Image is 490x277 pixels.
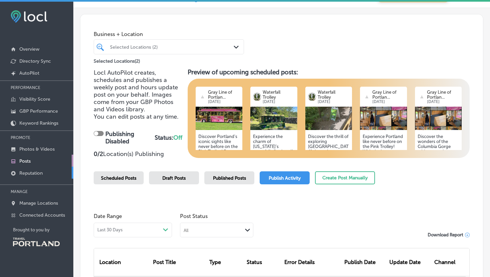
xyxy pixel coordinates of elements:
[11,10,47,23] img: fda3e92497d09a02dc62c9cd864e3231.png
[213,175,246,181] span: Published Posts
[207,248,244,276] div: Type
[162,175,186,181] span: Draft Posts
[94,31,244,37] span: Business + Location
[282,248,342,276] div: Error Details
[208,90,240,100] p: Gray Line of Portlan...
[318,100,350,104] p: [DATE]
[19,200,58,206] p: Manage Locations
[363,134,404,209] h5: Experience Portland like never before on the Pink Trolley! With the hop-on, hop-off service, it's...
[253,93,261,101] img: logo
[208,100,240,104] p: [DATE]
[418,93,426,101] img: logo
[19,120,58,126] p: Keyword Rankings
[263,100,295,104] p: [DATE]
[427,100,459,104] p: [DATE]
[427,90,459,100] p: Gray Line of Portlan...
[110,44,234,50] div: Selected Locations (2)
[308,93,316,101] img: logo
[428,232,463,237] span: Download Report
[342,248,387,276] div: Publish Date
[188,68,470,76] h3: Preview of upcoming scheduled posts:
[173,134,182,141] span: Off
[315,171,375,184] button: Create Post Manually
[94,150,182,158] p: Location(s) Publishing
[372,100,404,104] p: [DATE]
[244,248,282,276] div: Status
[19,212,65,218] p: Connected Accounts
[19,70,39,76] p: AutoPilot
[155,134,182,141] strong: Status:
[253,134,294,209] h5: Experience the charm of [US_STATE]’s waterfalls firsthand! The trolley's hop-on hop-off service a...
[19,46,39,52] p: Overview
[13,227,73,232] p: Brought to you by
[318,90,350,100] p: Waterfall Trolley
[360,107,407,130] img: 90d963d7-8ca8-43db-97a0-966703e6e7afcollage3.png
[198,134,240,209] h5: Discover Portland's iconic sights like never before on the Pink Trolley! From [US_STATE][GEOGRAPH...
[150,248,207,276] div: Post Title
[198,93,207,101] img: logo
[308,134,349,209] h5: Discover the thrill of exploring [GEOGRAPHIC_DATA] through a seamless hop-on hop-off adventure. P...
[305,107,352,130] img: 1750284539f4ecc1f4-7e1e-4c26-95d6-6f9cb0093efb_2025-06-18.jpg
[387,248,432,276] div: Update Date
[101,175,136,181] span: Scheduled Posts
[415,107,462,130] img: 175031416901f87cf4-8605-418f-bd61-f78bcadf6861_2025-06-18.png
[94,213,122,219] label: Date Range
[19,158,31,164] p: Posts
[184,227,188,233] div: All
[180,213,253,219] span: Post Status
[372,90,404,100] p: Gray Line of Portlan...
[94,69,178,113] span: Locl AutoPilot creates, schedules and publishes a weekly post and hours update post on your behal...
[13,238,60,246] img: Travel Portland
[105,130,134,145] strong: Publishing Disabled
[94,56,140,64] p: Selected Locations ( 2 )
[432,248,465,276] div: Channel
[94,150,103,158] strong: 0 / 2
[19,58,51,64] p: Directory Sync
[94,248,150,276] div: Location
[363,93,371,101] img: logo
[19,108,58,114] p: GBP Performance
[19,146,55,152] p: Photos & Videos
[19,96,50,102] p: Visibility Score
[196,107,242,130] img: 174719542216e67fb5-8c24-4266-8b9a-6fcd407e2f1c_unnamed.jpg
[94,113,179,120] span: You can edit posts at any time.
[418,134,459,209] h5: Discover the wonders of the Columbia Gorge with a stunning guided tour! Experience the beauty of ...
[263,90,295,100] p: Waterfall Trolley
[269,175,301,181] span: Publish Activity
[19,170,43,176] p: Reputation
[250,107,297,130] img: 17505719877f5c3b08-596e-47c7-b847-a2b812ba67a9_2025-06-21.jpg
[97,227,123,233] span: Last 30 Days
